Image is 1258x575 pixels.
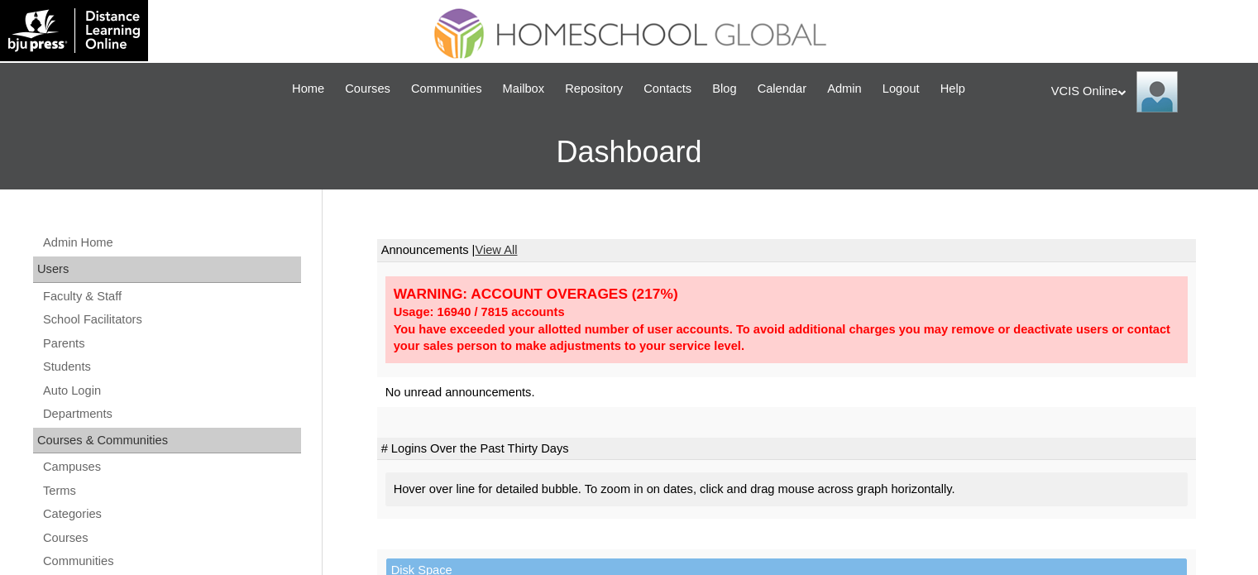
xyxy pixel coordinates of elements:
[41,481,301,501] a: Terms
[1136,71,1178,113] img: VCIS Online Admin
[41,309,301,330] a: School Facilitators
[284,79,332,98] a: Home
[827,79,862,98] span: Admin
[635,79,700,98] a: Contacts
[565,79,623,98] span: Repository
[712,79,736,98] span: Blog
[1051,71,1241,113] div: VCIS Online
[394,285,1179,304] div: WARNING: ACCOUNT OVERAGES (217%)
[557,79,631,98] a: Repository
[403,79,490,98] a: Communities
[940,79,965,98] span: Help
[41,333,301,354] a: Parents
[704,79,744,98] a: Blog
[345,79,390,98] span: Courses
[394,305,565,319] strong: Usage: 16940 / 7815 accounts
[8,115,1250,189] h3: Dashboard
[337,79,399,98] a: Courses
[932,79,973,98] a: Help
[33,428,301,454] div: Courses & Communities
[503,79,545,98] span: Mailbox
[41,457,301,477] a: Campuses
[41,404,301,424] a: Departments
[495,79,553,98] a: Mailbox
[475,243,517,256] a: View All
[33,256,301,283] div: Users
[8,8,140,53] img: logo-white.png
[41,551,301,572] a: Communities
[819,79,870,98] a: Admin
[377,438,1196,461] td: # Logins Over the Past Thirty Days
[41,381,301,401] a: Auto Login
[385,472,1188,506] div: Hover over line for detailed bubble. To zoom in on dates, click and drag mouse across graph horiz...
[377,239,1196,262] td: Announcements |
[41,357,301,377] a: Students
[292,79,324,98] span: Home
[41,232,301,253] a: Admin Home
[394,321,1179,355] div: You have exceeded your allotted number of user accounts. To avoid additional charges you may remo...
[874,79,928,98] a: Logout
[749,79,815,98] a: Calendar
[758,79,806,98] span: Calendar
[377,377,1196,408] td: No unread announcements.
[643,79,691,98] span: Contacts
[883,79,920,98] span: Logout
[41,286,301,307] a: Faculty & Staff
[411,79,482,98] span: Communities
[41,528,301,549] a: Courses
[41,504,301,525] a: Categories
